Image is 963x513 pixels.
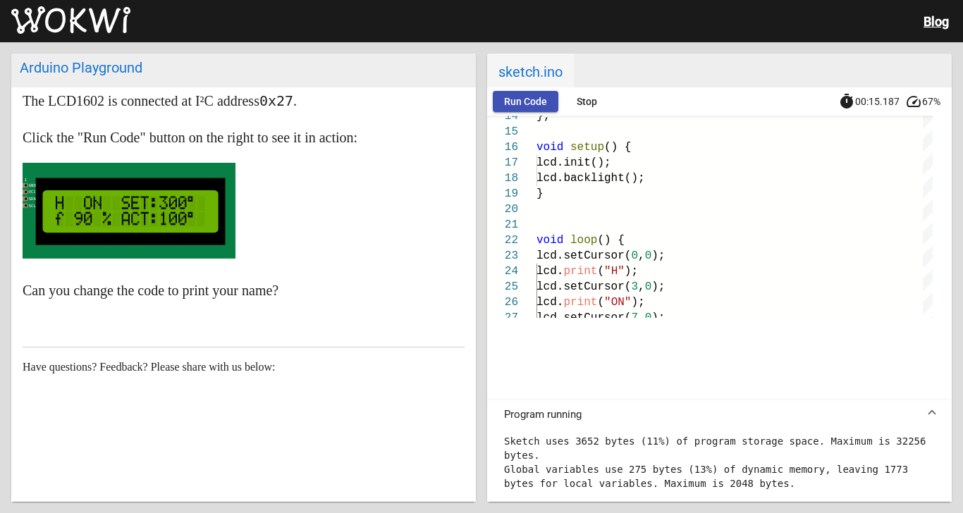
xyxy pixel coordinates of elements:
[536,141,563,154] span: void
[23,89,465,112] p: The LCD1602 is connected at I²C address .
[487,140,518,155] div: 16
[487,310,518,326] div: 27
[11,6,130,35] img: Wokwi
[570,141,604,154] span: setup
[563,265,597,278] span: print
[536,296,563,309] span: lcd.
[487,279,518,295] div: 25
[536,156,611,169] span: lcd.init();
[487,428,952,502] div: Program running
[638,280,645,293] span: ,
[570,234,597,247] span: loop
[638,311,645,324] span: ,
[597,265,604,278] span: (
[23,126,465,149] p: Click the "Run Code" button on the right to see it in action:
[259,92,293,109] code: 0x27
[651,249,665,262] span: );
[487,400,952,428] mat-expansion-panel-header: Program running
[487,54,574,87] span: sketch.ino
[23,361,276,373] span: Have questions? Feedback? Please share with us below:
[536,172,645,185] span: lcd.backlight();
[504,96,547,107] span: Run Code
[577,96,597,107] span: Stop
[631,296,644,309] span: );
[23,279,465,302] p: Can you change the code to print your name?
[564,91,609,112] button: Stop
[604,296,631,309] span: "ON"
[597,296,604,309] span: (
[487,155,518,171] div: 17
[855,96,900,107] span: 00:15.187
[487,264,518,279] div: 24
[563,296,597,309] span: print
[905,93,922,110] mat-icon: speed
[487,217,518,233] div: 21
[604,141,631,154] span: () {
[651,311,665,324] span: );
[645,311,652,324] span: 0
[536,265,563,278] span: lcd.
[20,59,467,76] div: Arduino Playground
[487,171,518,186] div: 18
[631,311,638,324] span: 7
[651,280,665,293] span: );
[504,408,918,421] mat-panel-title: Program running
[493,91,558,112] button: Run Code
[625,265,638,278] span: );
[487,295,518,310] div: 26
[597,234,624,247] span: () {
[536,249,631,262] span: lcd.setCursor(
[638,249,645,262] span: ,
[504,434,935,490] pre: Sketch uses 3652 bytes (11%) of program storage space. Maximum is 32256 bytes. Global variables u...
[645,249,652,262] span: 0
[536,187,544,200] span: }
[631,249,638,262] span: 0
[645,280,652,293] span: 0
[487,233,518,248] div: 22
[487,124,518,140] div: 15
[536,311,631,324] span: lcd.setCursor(
[536,280,631,293] span: lcd.setCursor(
[631,280,638,293] span: 3
[838,93,855,110] mat-icon: timer
[604,265,625,278] span: "H"
[487,248,518,264] div: 23
[487,186,518,202] div: 19
[487,202,518,217] div: 20
[536,234,563,247] span: void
